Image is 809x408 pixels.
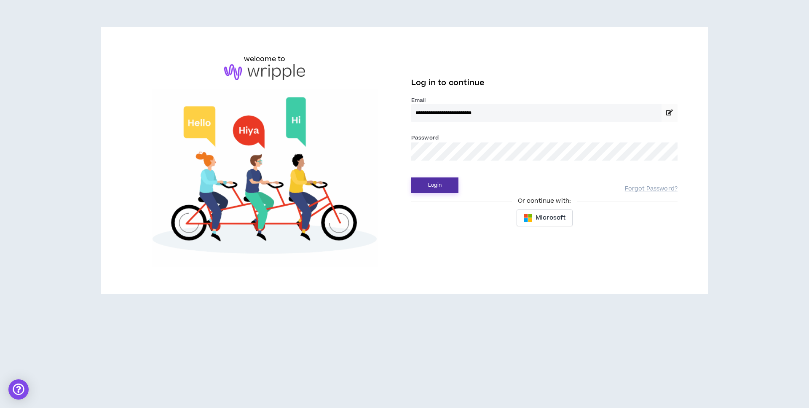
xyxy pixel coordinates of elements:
label: Email [411,97,678,104]
div: Open Intercom Messenger [8,379,29,400]
button: Login [411,177,458,193]
img: logo-brand.png [224,64,305,80]
span: Microsoft [536,213,565,223]
label: Password [411,134,439,142]
button: Microsoft [517,209,573,226]
a: Forgot Password? [625,185,678,193]
span: Log in to continue [411,78,485,88]
img: Welcome to Wripple [131,89,398,267]
h6: welcome to [244,54,286,64]
span: Or continue with: [512,196,577,206]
